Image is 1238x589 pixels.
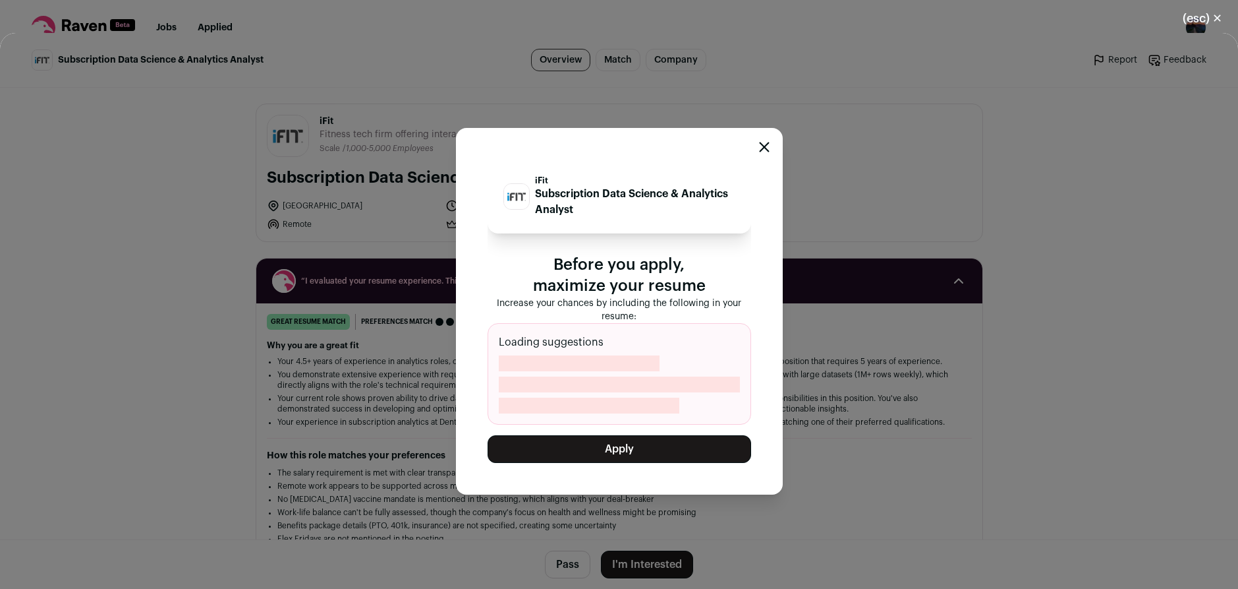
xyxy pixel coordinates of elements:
div: Loading suggestions [488,323,751,425]
p: Subscription Data Science & Analytics Analyst [535,186,735,218]
button: Apply [488,435,751,463]
button: Close modal [1167,4,1238,33]
p: Before you apply, maximize your resume [488,255,751,297]
img: 42cd948037cd7cdd23e20312c632f0f5fd2c6bb5c10fd5bc74bdc8b2298e1c2b.jpg [504,184,529,209]
p: Increase your chances by including the following in your resume: [488,297,751,323]
p: iFit [535,175,735,186]
button: Close modal [759,142,770,152]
